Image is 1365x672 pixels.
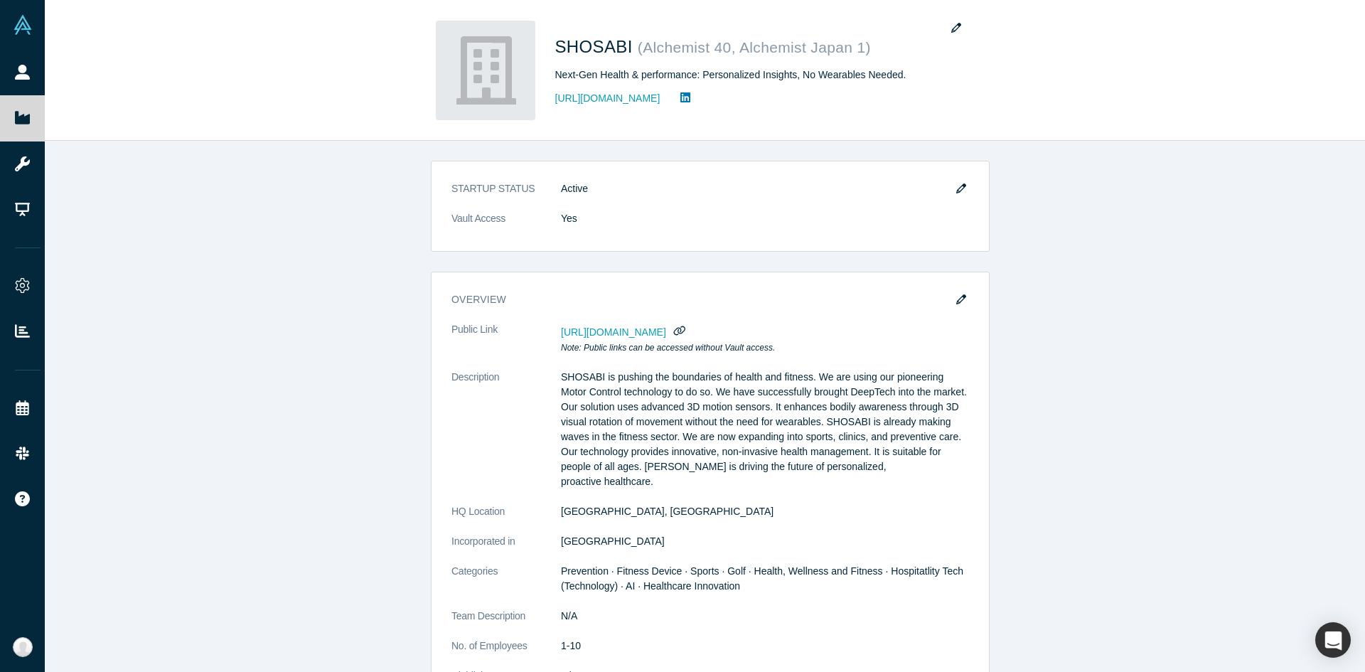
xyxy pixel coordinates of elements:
[561,211,969,226] dd: Yes
[561,639,969,654] dd: 1-10
[451,292,949,307] h3: overview
[555,68,953,82] div: Next-Gen Health & performance: Personalized Insights, No Wearables Needed.
[561,370,969,489] p: SHOSABI is pushing the boundaries of health and fitness. We are using our pioneering Motor Contro...
[561,534,969,549] dd: [GEOGRAPHIC_DATA]
[555,37,638,56] span: SHOSABI
[451,504,561,534] dt: HQ Location
[13,637,33,657] img: Anna Sanchez's Account
[451,322,498,337] span: Public Link
[451,370,561,504] dt: Description
[451,211,561,241] dt: Vault Access
[451,609,561,639] dt: Team Description
[561,181,969,196] dd: Active
[13,15,33,35] img: Alchemist Vault Logo
[555,91,660,106] a: [URL][DOMAIN_NAME]
[638,39,871,55] small: ( Alchemist 40, Alchemist Japan 1 )
[561,326,666,338] span: [URL][DOMAIN_NAME]
[561,565,963,592] span: Prevention · Fitness Device · Sports · Golf · Health, Wellness and Fitness · Hospitatlity Tech (T...
[561,504,969,519] dd: [GEOGRAPHIC_DATA], [GEOGRAPHIC_DATA]
[451,639,561,668] dt: No. of Employees
[451,534,561,564] dt: Incorporated in
[451,564,561,609] dt: Categories
[436,21,535,120] img: SHOSABI's Logo
[451,181,561,211] dt: STARTUP STATUS
[561,343,775,353] em: Note: Public links can be accessed without Vault access.
[561,609,969,624] dd: N/A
